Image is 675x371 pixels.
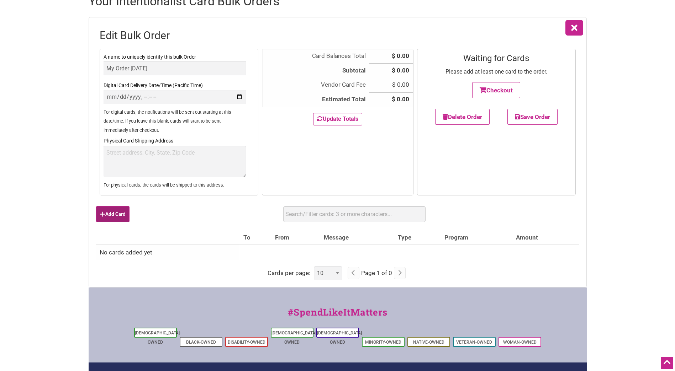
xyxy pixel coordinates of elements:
a: Disability-Owned [228,340,265,345]
span: Vendor Card Fee [321,81,366,88]
span: 0.00 [397,67,409,74]
a: [DEMOGRAPHIC_DATA]-Owned [135,330,181,345]
span: $ [392,96,395,103]
sup: For digital cards, the notifications will be sent out starting at this date/time. If you leave th... [104,109,231,133]
a: [DEMOGRAPHIC_DATA]-Owned [271,330,318,345]
th: Type [394,231,441,244]
button: Checkout [472,82,520,98]
th: Amount [512,231,579,244]
th: Estimated Total [262,92,369,107]
a: [DEMOGRAPHIC_DATA]-Owned [317,330,363,345]
button: Add Card [96,206,130,222]
button: Delete Order [435,109,490,125]
span: 0.00 [397,81,409,88]
span: $ [392,52,395,59]
div: Cards per page: [96,266,579,280]
label: A name to uniquely identify this bulk Order [104,53,246,61]
th: Program [440,231,512,244]
span: 0.00 [397,52,409,59]
button: Save Order [507,109,558,125]
label: Physical Card Shipping Address [104,136,246,145]
a: Minority-Owned [365,340,401,345]
label: Digital Card Delivery Date/Time (Pacific Time) [104,81,246,90]
span: 0.00 [397,96,409,103]
sup: For physical cards, the cards will be shipped to this address. [104,182,224,188]
input: Search Cards by keyword [283,206,426,222]
th: Card Balances Total [262,49,369,64]
th: Subtotal [262,64,369,78]
div: #SpendLikeItMatters [89,305,587,326]
a: Native-Owned [413,340,444,345]
th: From [271,231,319,244]
h2: Edit Bulk Order [100,28,576,43]
span: $ [392,81,396,88]
div: Scroll Back to Top [661,357,673,369]
a: Black-Owned [186,340,216,345]
span: Waiting for Cards [463,53,529,63]
th: To [239,231,271,244]
a: Woman-Owned [503,340,537,345]
p: Please add at least one card to the order. [421,67,572,76]
span: $ [392,67,395,74]
button: Update Totals [313,113,362,125]
a: Veteran-Owned [456,340,492,345]
select: Cards per page [314,266,342,280]
th: Message [320,231,394,244]
span: Page 1 of 0 [361,269,392,278]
